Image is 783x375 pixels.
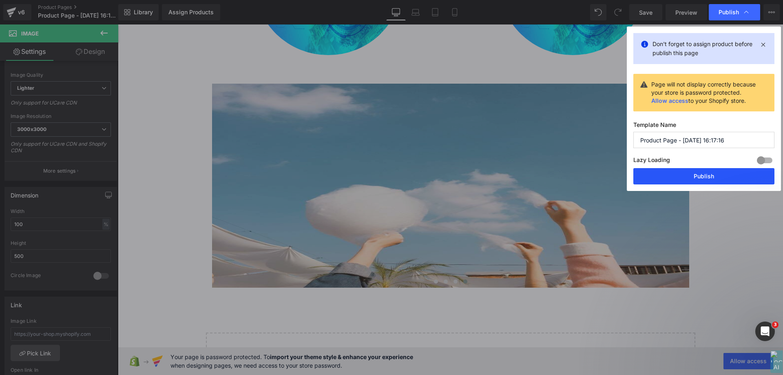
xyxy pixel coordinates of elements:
[336,327,409,344] a: Add Single Section
[256,327,330,344] a: Explore Blocks
[719,9,739,16] span: Publish
[633,155,670,168] label: Lazy Loading
[755,322,775,341] iframe: Intercom live chat
[633,121,774,132] label: Template Name
[772,322,779,328] span: 3
[652,40,755,58] p: Don't forget to assign product before publish this page
[633,168,774,184] button: Publish
[101,350,564,356] p: or Drag & Drop elements from left sidebar
[651,97,688,104] a: Allow access
[651,80,759,105] div: Page will not display correctly because your store is password protected. to your Shopify store.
